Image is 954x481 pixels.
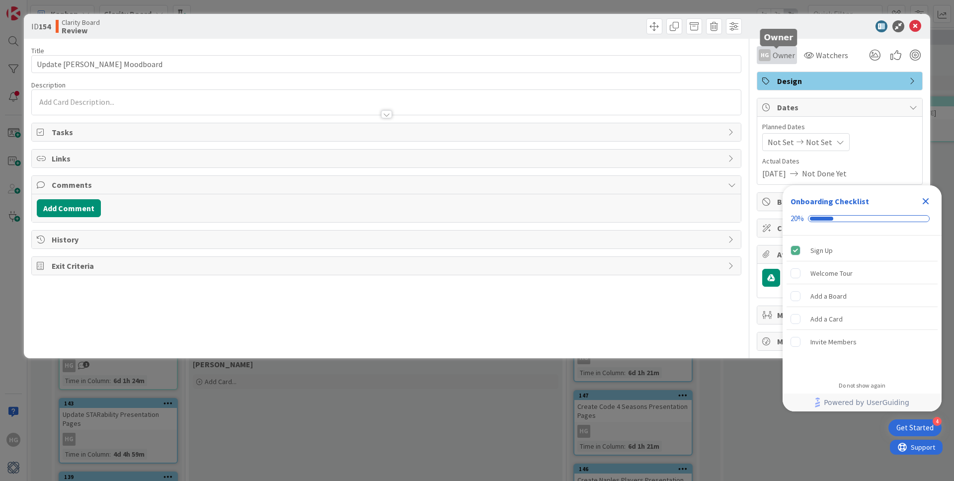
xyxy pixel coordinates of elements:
span: Powered by UserGuiding [824,397,909,408]
span: History [52,234,723,245]
span: Description [31,80,66,89]
span: Tasks [52,126,723,138]
div: Invite Members is incomplete. [787,331,938,353]
span: Dates [777,101,904,113]
span: Actual Dates [762,156,917,166]
span: [DATE] [762,167,786,179]
span: Attachments [777,248,904,260]
span: Block [777,196,904,208]
span: Clarity Board [62,18,100,26]
b: Review [62,26,100,34]
span: Exit Criteria [52,260,723,272]
span: Support [21,1,45,13]
span: Not Set [806,136,832,148]
div: Footer [783,394,942,411]
div: Checklist Container [783,185,942,411]
div: Welcome Tour [810,267,853,279]
span: Not Set [768,136,794,148]
div: Close Checklist [918,193,934,209]
div: 4 [933,417,942,426]
button: Add Comment [37,199,101,217]
div: Add a Board is incomplete. [787,285,938,307]
span: Links [52,153,723,164]
div: 20% [791,214,804,223]
a: Powered by UserGuiding [788,394,937,411]
div: Sign Up is complete. [787,240,938,261]
b: 154 [39,21,51,31]
div: Checklist progress: 20% [791,214,934,223]
div: Open Get Started checklist, remaining modules: 4 [888,419,942,436]
div: Add a Board [810,290,847,302]
span: Mirrors [777,309,904,321]
span: Watchers [816,49,848,61]
div: HG [759,49,771,61]
span: Metrics [777,335,904,347]
div: Sign Up [810,244,833,256]
span: Custom Fields [777,222,904,234]
div: Welcome Tour is incomplete. [787,262,938,284]
div: Do not show again [839,382,885,390]
span: ID [31,20,51,32]
span: Comments [52,179,723,191]
input: type card name here... [31,55,741,73]
span: Planned Dates [762,122,917,132]
div: Checklist items [783,236,942,375]
span: Owner [773,49,795,61]
label: Title [31,46,44,55]
div: Onboarding Checklist [791,195,869,207]
div: Get Started [896,423,934,433]
h5: Owner [764,33,794,42]
div: Invite Members [810,336,857,348]
div: Add a Card is incomplete. [787,308,938,330]
span: Not Done Yet [802,167,847,179]
span: Design [777,75,904,87]
div: Add a Card [810,313,843,325]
